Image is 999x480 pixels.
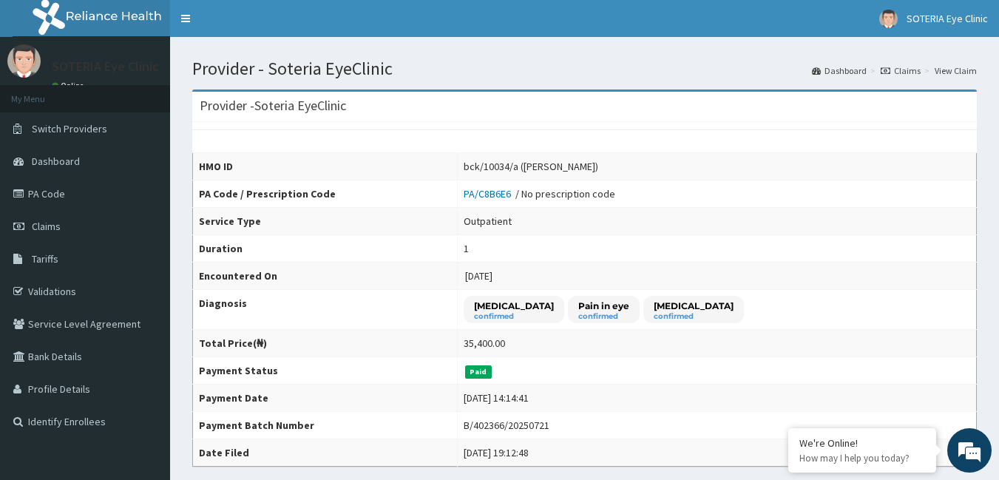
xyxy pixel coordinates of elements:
[193,439,458,467] th: Date Filed
[474,313,554,320] small: confirmed
[464,187,515,200] a: PA/C8B6E6
[464,186,615,201] div: / No prescription code
[193,263,458,290] th: Encountered On
[193,385,458,412] th: Payment Date
[52,81,87,91] a: Online
[193,290,458,330] th: Diagnosis
[464,241,469,256] div: 1
[193,235,458,263] th: Duration
[578,300,629,312] p: Pain in eye
[464,159,598,174] div: bck/10034/a ([PERSON_NAME])
[32,155,80,168] span: Dashboard
[907,12,988,25] span: SOTERIA Eye Clinic
[799,452,925,464] p: How may I help you today?
[193,208,458,235] th: Service Type
[474,300,554,312] p: [MEDICAL_DATA]
[464,445,529,460] div: [DATE] 19:12:48
[881,64,921,77] a: Claims
[192,59,977,78] h1: Provider - Soteria EyeClinic
[7,44,41,78] img: User Image
[464,214,512,229] div: Outpatient
[935,64,977,77] a: View Claim
[465,269,492,283] span: [DATE]
[879,10,898,28] img: User Image
[193,412,458,439] th: Payment Batch Number
[464,336,505,351] div: 35,400.00
[193,330,458,357] th: Total Price(₦)
[32,220,61,233] span: Claims
[32,252,58,266] span: Tariffs
[464,391,529,405] div: [DATE] 14:14:41
[465,365,492,379] span: Paid
[193,357,458,385] th: Payment Status
[578,313,629,320] small: confirmed
[464,418,549,433] div: B/402366/20250721
[52,60,159,73] p: SOTERIA Eye Clinic
[193,180,458,208] th: PA Code / Prescription Code
[32,122,107,135] span: Switch Providers
[654,300,734,312] p: [MEDICAL_DATA]
[799,436,925,450] div: We're Online!
[654,313,734,320] small: confirmed
[193,153,458,180] th: HMO ID
[200,99,346,112] h3: Provider - Soteria EyeClinic
[812,64,867,77] a: Dashboard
